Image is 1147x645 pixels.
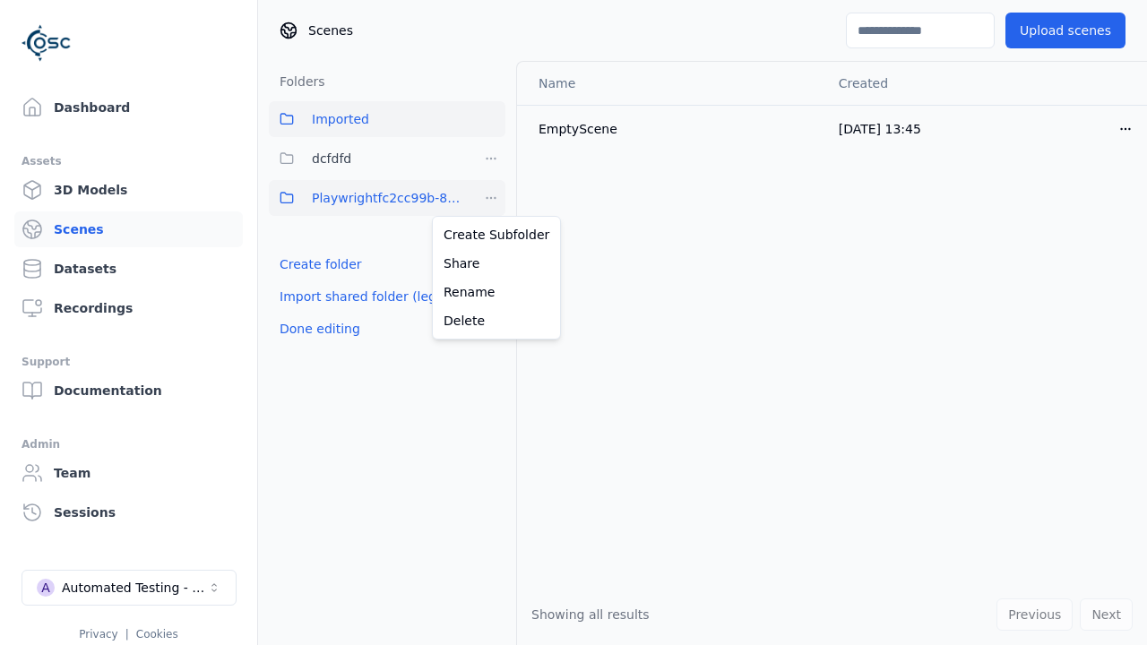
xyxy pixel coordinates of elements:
[436,220,556,249] a: Create Subfolder
[436,306,556,335] a: Delete
[436,278,556,306] a: Rename
[436,249,556,278] a: Share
